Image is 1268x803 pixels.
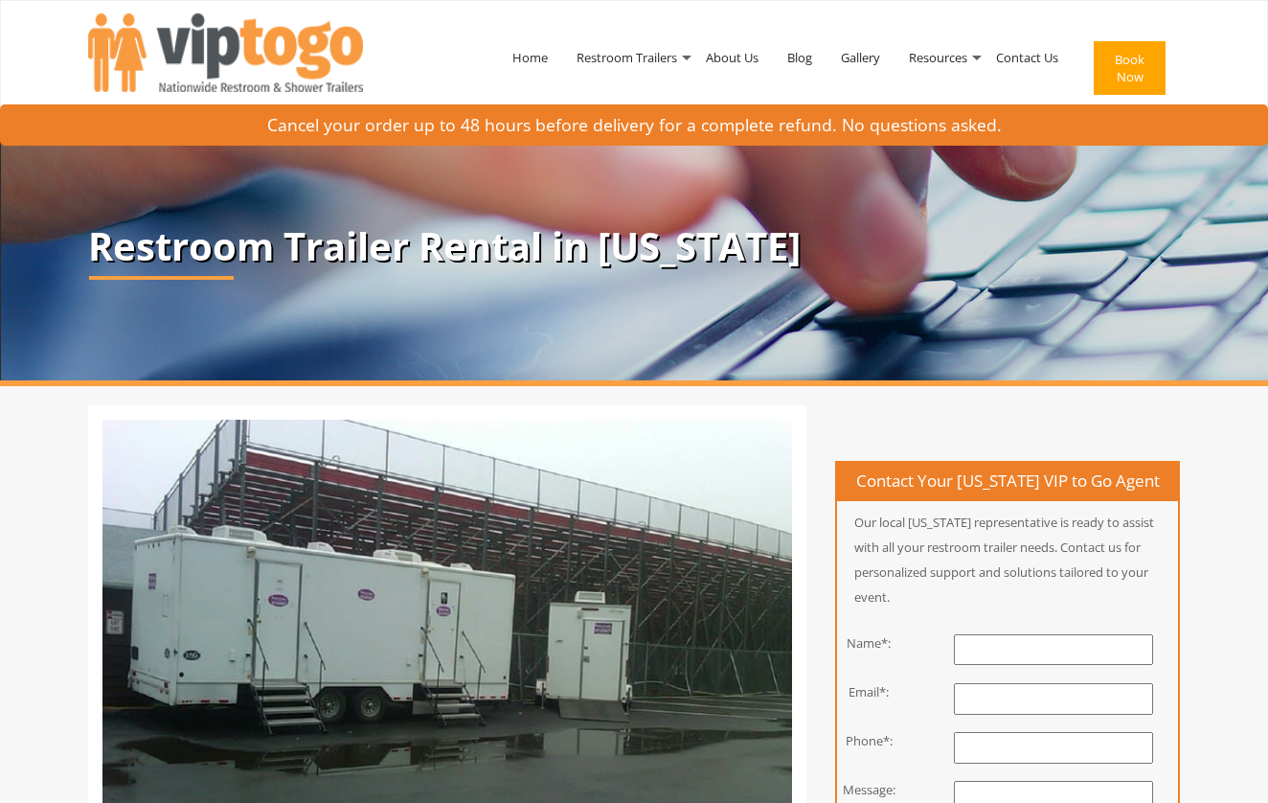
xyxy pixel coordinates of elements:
a: About Us [691,8,773,107]
div: Email*: [823,683,916,701]
div: Phone*: [823,732,916,750]
p: Our local [US_STATE] representative is ready to assist with all your restroom trailer needs. Cont... [837,510,1178,609]
a: Resources [894,8,982,107]
a: Blog [773,8,826,107]
a: Book Now [1073,8,1180,136]
button: Book Now [1094,41,1166,95]
a: Contact Us [982,8,1073,107]
a: Restroom Trailers [562,8,691,107]
p: Restroom Trailer Rental in [US_STATE] [88,225,1180,267]
a: Gallery [826,8,894,107]
div: Name*: [823,634,916,653]
h4: Contact Your [US_STATE] VIP to Go Agent [837,463,1178,501]
div: Message: [823,781,916,799]
a: Home [498,8,562,107]
img: VIPTOGO [88,13,363,92]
